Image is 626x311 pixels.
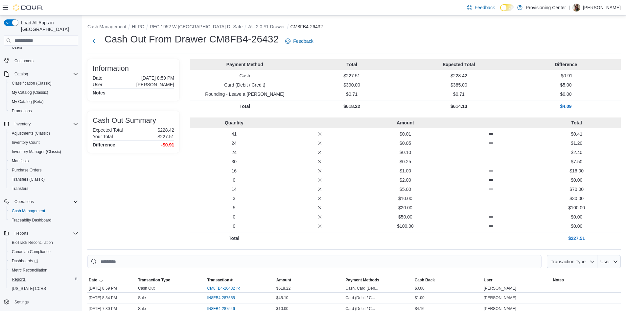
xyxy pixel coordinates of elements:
[300,82,404,88] p: $390.00
[157,134,174,139] p: $227.51
[14,58,34,64] span: Customers
[9,43,25,51] a: Users
[14,121,31,127] span: Inventory
[12,177,45,182] span: Transfers (Classic)
[193,91,297,97] p: Rounding - Leave a [PERSON_NAME]
[137,276,206,284] button: Transaction Type
[583,4,621,12] p: [PERSON_NAME]
[138,295,146,300] p: Sale
[7,97,81,106] button: My Catalog (Beta)
[193,149,276,156] p: 24
[12,120,78,128] span: Inventory
[7,256,81,266] a: Dashboards
[7,88,81,97] button: My Catalog (Classic)
[13,4,43,11] img: Cova
[568,4,570,12] p: |
[12,70,31,78] button: Catalog
[9,216,78,224] span: Traceabilty Dashboard
[12,158,29,164] span: Manifests
[93,127,123,133] h6: Expected Total
[12,240,53,245] span: BioTrack Reconciliation
[547,255,597,268] button: Transaction Type
[132,24,144,29] button: HLPC
[7,138,81,147] button: Inventory Count
[345,286,378,291] div: Cash, Card (Deb...
[9,148,78,156] span: Inventory Manager (Classic)
[93,134,113,139] h6: Your Total
[514,61,618,68] p: Difference
[407,103,511,110] p: $614.13
[248,24,285,29] button: AU 2.0 #1 Drawer
[14,231,28,236] span: Reports
[7,156,81,166] button: Manifests
[535,186,618,193] p: $70.00
[9,207,78,215] span: Cash Management
[9,79,78,87] span: Classification (Classic)
[514,82,618,88] p: $5.00
[7,184,81,193] button: Transfers
[9,89,78,96] span: My Catalog (Classic)
[12,120,33,128] button: Inventory
[1,119,81,129] button: Inventory
[9,275,78,283] span: Reports
[597,255,621,268] button: User
[9,275,28,283] a: Reports
[535,149,618,156] p: $2.40
[526,4,566,12] p: Provisioning Center
[9,139,42,146] a: Inventory Count
[7,147,81,156] button: Inventory Manager (Classic)
[9,98,46,106] a: My Catalog (Beta)
[484,286,516,291] span: [PERSON_NAME]
[276,277,291,283] span: Amount
[300,72,404,79] p: $227.51
[9,107,35,115] a: Promotions
[9,166,44,174] a: Purchase Orders
[93,117,156,124] h3: Cash Out Summary
[407,91,511,97] p: $0.71
[12,298,78,306] span: Settings
[464,1,498,14] a: Feedback
[9,285,78,293] span: Washington CCRS
[136,82,174,87] p: [PERSON_NAME]
[9,248,78,256] span: Canadian Compliance
[12,149,61,154] span: Inventory Manager (Classic)
[550,259,586,264] span: Transaction Type
[413,276,482,284] button: Cash Back
[12,298,31,306] a: Settings
[7,206,81,216] button: Cash Management
[14,71,28,77] span: Catalog
[193,214,276,220] p: 0
[364,223,447,229] p: $100.00
[415,286,425,291] span: $0.00
[9,285,49,293] a: [US_STATE] CCRS
[9,266,50,274] a: Metrc Reconciliation
[535,119,618,126] p: Total
[193,177,276,183] p: 0
[150,24,243,29] button: REC 1952 W [GEOGRAPHIC_DATA] Dr Safe
[9,257,78,265] span: Dashboards
[12,186,28,191] span: Transfers
[207,294,242,302] button: IN8FB4-287555
[193,72,297,79] p: Cash
[9,175,78,183] span: Transfers (Classic)
[93,82,103,87] h6: User
[12,99,44,104] span: My Catalog (Beta)
[407,72,511,79] p: $228.42
[236,287,240,291] svg: External link
[364,140,447,146] p: $0.05
[7,43,81,52] button: Users
[87,35,101,48] button: Next
[1,297,81,307] button: Settings
[484,277,493,283] span: User
[12,90,48,95] span: My Catalog (Classic)
[12,268,47,273] span: Metrc Reconciliation
[193,195,276,202] p: 3
[300,61,404,68] p: Total
[12,258,38,264] span: Dashboards
[484,295,516,300] span: [PERSON_NAME]
[12,57,78,65] span: Customers
[193,168,276,174] p: 16
[14,199,34,204] span: Operations
[276,286,290,291] span: $618.22
[89,277,97,283] span: Date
